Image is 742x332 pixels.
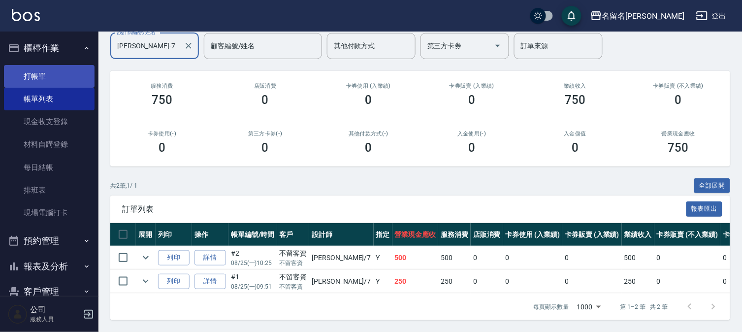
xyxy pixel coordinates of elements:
[117,29,156,36] label: 設計師編號/姓名
[231,282,275,291] p: 08/25 (一) 09:51
[602,10,684,22] div: 名留名[PERSON_NAME]
[468,141,475,155] h3: 0
[228,246,277,269] td: #2
[8,304,28,324] img: Person
[535,83,615,89] h2: 業績收入
[231,259,275,267] p: 08/25 (一) 10:25
[692,7,730,25] button: 登出
[654,223,720,246] th: 卡券販賣 (不入業績)
[432,131,512,137] h2: 入金使用(-)
[4,133,95,156] a: 材料自購登錄
[280,248,307,259] div: 不留客資
[471,223,503,246] th: 店販消費
[226,131,305,137] h2: 第三方卡券(-)
[392,270,439,293] td: 250
[152,93,172,107] h3: 750
[4,254,95,279] button: 報表及分析
[4,179,95,201] a: 排班表
[226,83,305,89] h2: 店販消費
[392,246,439,269] td: 500
[686,201,723,217] button: 報表匯出
[572,141,579,155] h3: 0
[374,246,392,269] td: Y
[4,201,95,224] a: 現場電腦打卡
[136,223,156,246] th: 展開
[562,6,581,26] button: save
[438,270,471,293] td: 250
[30,315,80,324] p: 服務人員
[622,246,654,269] td: 500
[280,259,307,267] p: 不留客資
[159,141,165,155] h3: 0
[654,246,720,269] td: 0
[468,93,475,107] h3: 0
[158,250,190,266] button: 列印
[503,223,563,246] th: 卡券使用 (入業績)
[534,302,569,311] p: 每頁顯示數量
[110,181,137,190] p: 共 2 筆, 1 / 1
[122,83,202,89] h3: 服務消費
[4,156,95,179] a: 每日結帳
[668,141,689,155] h3: 750
[562,246,622,269] td: 0
[675,93,682,107] h3: 0
[4,35,95,61] button: 櫃檯作業
[4,88,95,110] a: 帳單列表
[686,204,723,213] a: 報表匯出
[438,246,471,269] td: 500
[122,204,686,214] span: 訂單列表
[562,223,622,246] th: 卡券販賣 (入業績)
[562,270,622,293] td: 0
[374,270,392,293] td: Y
[138,274,153,289] button: expand row
[277,223,310,246] th: 客戶
[158,274,190,289] button: 列印
[12,9,40,21] img: Logo
[156,223,192,246] th: 列印
[262,93,269,107] h3: 0
[503,246,563,269] td: 0
[654,270,720,293] td: 0
[565,93,585,107] h3: 750
[280,272,307,282] div: 不留客資
[622,223,654,246] th: 業績收入
[694,178,731,194] button: 全部展開
[4,279,95,304] button: 客戶管理
[262,141,269,155] h3: 0
[194,274,226,289] a: 詳情
[309,223,373,246] th: 設計師
[438,223,471,246] th: 服務消費
[4,110,95,133] a: 現金收支登錄
[622,270,654,293] td: 250
[535,131,615,137] h2: 入金儲值
[138,250,153,265] button: expand row
[365,93,372,107] h3: 0
[490,38,506,54] button: Open
[639,83,718,89] h2: 卡券販賣 (不入業績)
[471,246,503,269] td: 0
[192,223,228,246] th: 操作
[620,302,668,311] p: 第 1–2 筆 共 2 筆
[194,250,226,266] a: 詳情
[280,282,307,291] p: 不留客資
[374,223,392,246] th: 指定
[573,294,605,320] div: 1000
[586,6,688,26] button: 名留名[PERSON_NAME]
[182,39,195,53] button: Clear
[432,83,512,89] h2: 卡券販賣 (入業績)
[365,141,372,155] h3: 0
[4,228,95,254] button: 預約管理
[4,65,95,88] a: 打帳單
[309,270,373,293] td: [PERSON_NAME] /7
[503,270,563,293] td: 0
[471,270,503,293] td: 0
[639,131,718,137] h2: 營業現金應收
[30,305,80,315] h5: 公司
[228,270,277,293] td: #1
[329,83,409,89] h2: 卡券使用 (入業績)
[392,223,439,246] th: 營業現金應收
[122,131,202,137] h2: 卡券使用(-)
[329,131,409,137] h2: 其他付款方式(-)
[309,246,373,269] td: [PERSON_NAME] /7
[228,223,277,246] th: 帳單編號/時間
